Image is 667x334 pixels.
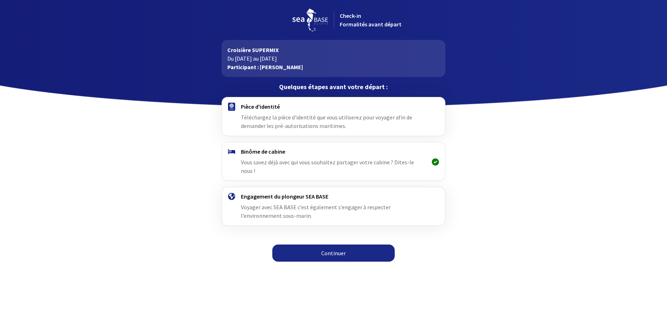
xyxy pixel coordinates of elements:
h4: Binôme de cabine [241,148,426,155]
img: passport.svg [228,103,235,111]
h4: Engagement du plongeur SEA BASE [241,193,426,200]
p: Croisière SUPERMIX [227,46,440,54]
span: Check-in Formalités avant départ [340,12,401,28]
span: Vous savez déjà avec qui vous souhaitez partager votre cabine ? Dites-le nous ! [241,159,414,174]
a: Continuer [272,245,395,262]
p: Quelques étapes avant votre départ : [222,83,445,91]
span: Voyager avec SEA BASE c’est également s’engager à respecter l’environnement sous-marin. [241,204,391,219]
img: binome.svg [228,149,235,154]
p: Participant : [PERSON_NAME] [227,63,440,71]
span: Téléchargez la pièce d'identité que vous utiliserez pour voyager afin de demander les pré-autoris... [241,114,412,129]
p: Du [DATE] au [DATE] [227,54,440,63]
img: engagement.svg [228,193,235,200]
img: logo_seabase.svg [292,9,328,31]
h4: Pièce d'identité [241,103,426,110]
